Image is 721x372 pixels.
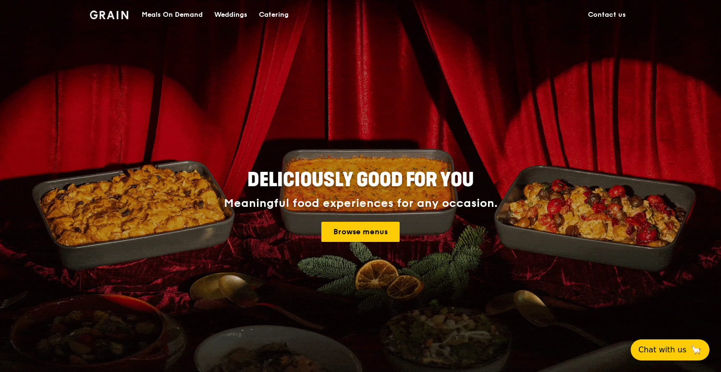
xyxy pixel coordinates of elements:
div: Catering [259,0,289,29]
a: Weddings [208,0,253,29]
button: Chat with us🦙 [631,339,709,360]
div: Weddings [214,0,247,29]
div: Meals On Demand [142,0,203,29]
span: 🦙 [690,344,702,356]
span: Chat with us [638,344,686,356]
img: Grain [90,11,129,19]
a: Browse menus [321,222,400,242]
a: Contact us [582,0,632,29]
span: Deliciously good for you [247,168,474,192]
a: Catering [253,0,294,29]
div: Meaningful food experiences for any occasion. [188,197,534,210]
